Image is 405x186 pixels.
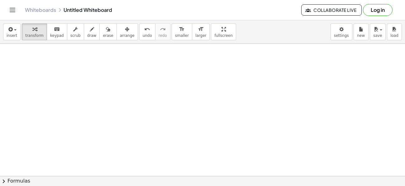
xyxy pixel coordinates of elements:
[40,57,165,150] iframe: d
[192,23,210,40] button: format_sizelarger
[175,33,189,38] span: smaller
[22,23,47,40] button: transform
[390,33,398,38] span: load
[144,26,150,33] i: undo
[139,23,155,40] button: undoundo
[301,4,362,16] button: Collaborate Live
[54,26,60,33] i: keyboard
[25,33,44,38] span: transform
[84,23,100,40] button: draw
[7,5,17,15] button: Toggle navigation
[179,26,185,33] i: format_size
[103,33,113,38] span: erase
[172,23,192,40] button: format_sizesmaller
[99,23,117,40] button: erase
[160,26,166,33] i: redo
[67,23,84,40] button: scrub
[143,33,152,38] span: undo
[25,7,56,13] a: Whiteboards
[354,23,369,40] button: new
[357,33,365,38] span: new
[198,26,204,33] i: format_size
[195,33,206,38] span: larger
[7,33,17,38] span: insert
[334,33,349,38] span: settings
[50,33,64,38] span: keypad
[117,23,138,40] button: arrange
[331,23,352,40] button: settings
[120,33,135,38] span: arrange
[87,33,97,38] span: draw
[3,23,21,40] button: insert
[159,33,167,38] span: redo
[155,23,170,40] button: redoredo
[363,4,393,16] button: Log in
[70,33,81,38] span: scrub
[47,23,67,40] button: keyboardkeypad
[387,23,402,40] button: load
[211,23,236,40] button: fullscreen
[307,7,356,13] span: Collaborate Live
[370,23,386,40] button: save
[214,33,232,38] span: fullscreen
[373,33,382,38] span: save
